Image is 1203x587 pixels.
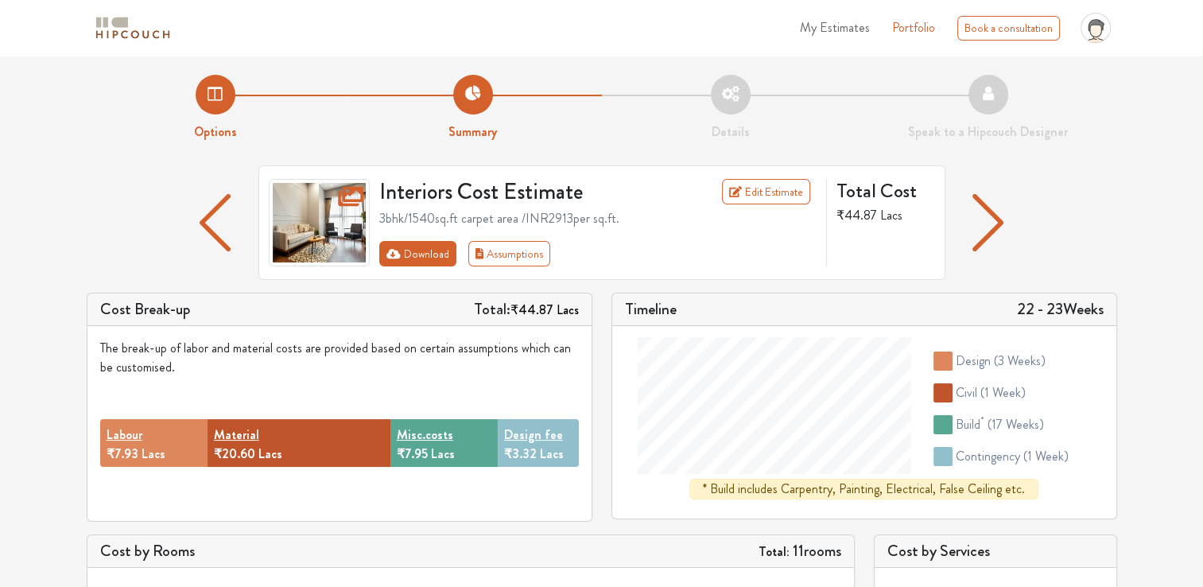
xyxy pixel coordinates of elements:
span: Lacs [557,301,579,319]
strong: Details [712,122,750,141]
span: ₹44.87 [510,301,553,319]
div: contingency [956,447,1069,466]
a: Portfolio [892,18,935,37]
span: ₹44.87 [836,206,877,224]
span: Lacs [880,206,902,224]
span: ₹3.32 [504,445,537,463]
span: ₹20.60 [214,445,255,463]
strong: Speak to a Hipcouch Designer [908,122,1068,141]
span: ₹7.93 [107,445,138,463]
span: ( 1 week ) [1023,447,1069,465]
strong: Options [194,122,237,141]
span: My Estimates [800,18,870,37]
h5: Cost Break-up [100,300,191,319]
h5: Cost by Rooms [100,542,195,561]
h4: Total Cost [836,179,932,203]
button: Design fee [504,426,563,445]
div: design [956,352,1046,371]
button: Labour [107,426,142,445]
span: Lacs [431,445,455,463]
h3: Interiors Cost Estimate [370,179,673,206]
button: Material [214,426,259,445]
img: arrow left [972,194,1003,251]
span: ₹7.95 [397,445,428,463]
img: arrow left [200,194,231,251]
h5: 22 - 23 Weeks [1017,300,1104,319]
h5: Cost by Services [887,542,1104,561]
button: Download [379,241,456,266]
img: logo-horizontal.svg [93,14,173,42]
span: Lacs [142,445,165,463]
h5: Total: [474,300,579,319]
span: ( 1 week ) [980,383,1026,402]
div: civil [956,383,1026,402]
strong: Total: [759,542,790,561]
img: gallery [269,179,371,266]
button: Assumptions [468,241,551,266]
h5: Timeline [625,300,677,319]
span: logo-horizontal.svg [93,10,173,46]
span: Lacs [258,445,282,463]
div: 3bhk / 1540 sq.ft carpet area /INR 2913 per sq.ft. [379,209,817,228]
div: The break-up of labor and material costs are provided based on certain assumptions which can be c... [100,339,579,377]
strong: Summary [448,122,497,141]
span: Lacs [540,445,564,463]
div: build [956,415,1044,434]
span: ( 17 weeks ) [988,415,1044,433]
button: Misc.costs [397,426,453,445]
div: First group [379,241,563,266]
div: Book a consultation [957,16,1060,41]
h5: 11 rooms [759,542,841,561]
div: * Build includes Carpentry, Painting, Electrical, False Ceiling etc. [689,479,1038,500]
a: Edit Estimate [722,179,810,204]
div: Toolbar with button groups [379,241,817,266]
span: ( 3 weeks ) [994,352,1046,370]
